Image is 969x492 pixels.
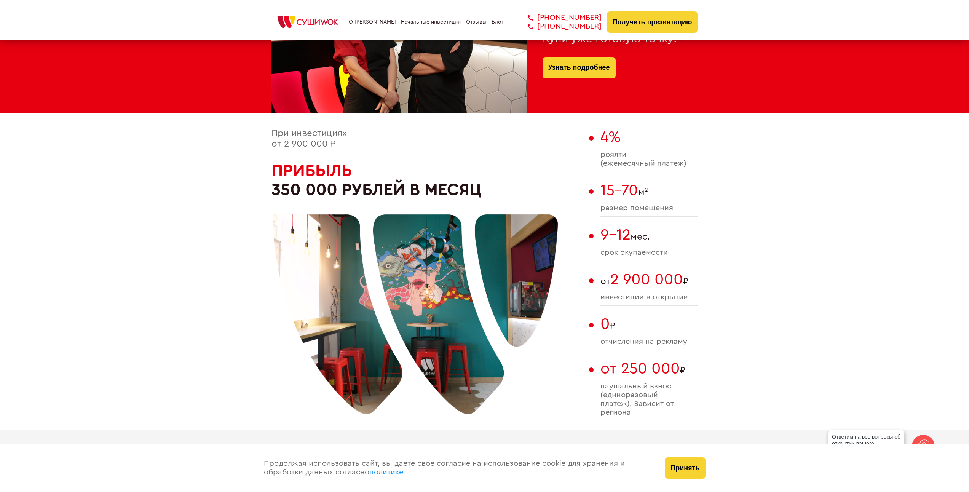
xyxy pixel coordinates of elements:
span: cрок окупаемости [600,248,698,257]
a: Блог [492,19,504,25]
a: Начальные инвестиции [401,19,461,25]
span: от 250 000 [600,361,680,376]
span: 9-12 [600,227,631,243]
div: Продолжая использовать сайт, вы даете свое согласие на использование cookie для хранения и обрабо... [256,444,658,492]
span: от ₽ [600,271,698,288]
span: паушальный взнос (единоразовый платеж). Зависит от региона [600,382,698,417]
span: ₽ [600,360,698,377]
span: 15-70 [600,183,638,198]
a: Узнать подробнее [548,57,610,78]
button: Получить презентацию [607,11,698,33]
h2: 350 000 рублей в месяц [271,161,585,200]
span: ₽ [600,315,698,333]
button: Принять [665,457,705,479]
span: 2 900 000 [610,272,683,287]
div: Ответим на все вопросы об открытии вашего [PERSON_NAME]! [828,430,904,458]
span: Прибыль [271,162,352,179]
span: отчисления на рекламу [600,337,698,346]
span: При инвестициях от 2 900 000 ₽ [271,129,347,149]
span: роялти (ежемесячный платеж) [600,150,698,168]
button: Узнать подробнее [543,57,616,78]
span: мес. [600,226,698,244]
span: инвестиции в открытие [600,293,698,302]
a: политике [369,468,403,476]
span: 0 [600,316,610,332]
span: м² [600,182,698,199]
span: 4% [600,129,621,145]
a: О [PERSON_NAME] [349,19,396,25]
img: СУШИWOK [271,14,344,30]
span: размер помещения [600,204,698,212]
a: [PHONE_NUMBER] [516,13,602,22]
a: [PHONE_NUMBER] [516,22,602,31]
a: Отзывы [466,19,487,25]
